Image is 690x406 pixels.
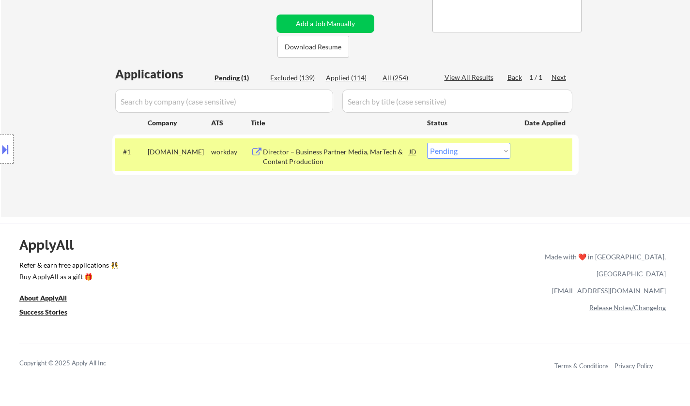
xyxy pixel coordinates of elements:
[326,73,374,83] div: Applied (114)
[445,73,496,82] div: View All Results
[342,90,572,113] input: Search by title (case sensitive)
[614,362,653,370] a: Privacy Policy
[270,73,319,83] div: Excluded (139)
[148,147,211,157] div: [DOMAIN_NAME]
[552,286,666,295] a: [EMAIL_ADDRESS][DOMAIN_NAME]
[19,272,116,284] a: Buy ApplyAll as a gift 🎁
[19,237,85,253] div: ApplyAll
[19,273,116,280] div: Buy ApplyAll as a gift 🎁
[276,15,374,33] button: Add a Job Manually
[277,36,349,58] button: Download Resume
[19,359,131,368] div: Copyright © 2025 Apply All Inc
[211,147,251,157] div: workday
[148,118,211,128] div: Company
[115,90,333,113] input: Search by company (case sensitive)
[529,73,552,82] div: 1 / 1
[19,293,80,305] a: About ApplyAll
[211,118,251,128] div: ATS
[427,114,510,131] div: Status
[19,307,80,319] a: Success Stories
[541,248,666,282] div: Made with ❤️ in [GEOGRAPHIC_DATA], [GEOGRAPHIC_DATA]
[19,262,342,272] a: Refer & earn free applications 👯‍♀️
[408,143,418,160] div: JD
[251,118,418,128] div: Title
[19,308,67,316] u: Success Stories
[524,118,567,128] div: Date Applied
[507,73,523,82] div: Back
[552,73,567,82] div: Next
[215,73,263,83] div: Pending (1)
[589,303,666,312] a: Release Notes/Changelog
[263,147,409,166] div: Director – Business Partner Media, MarTech & Content Production
[554,362,609,370] a: Terms & Conditions
[383,73,431,83] div: All (254)
[19,294,67,302] u: About ApplyAll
